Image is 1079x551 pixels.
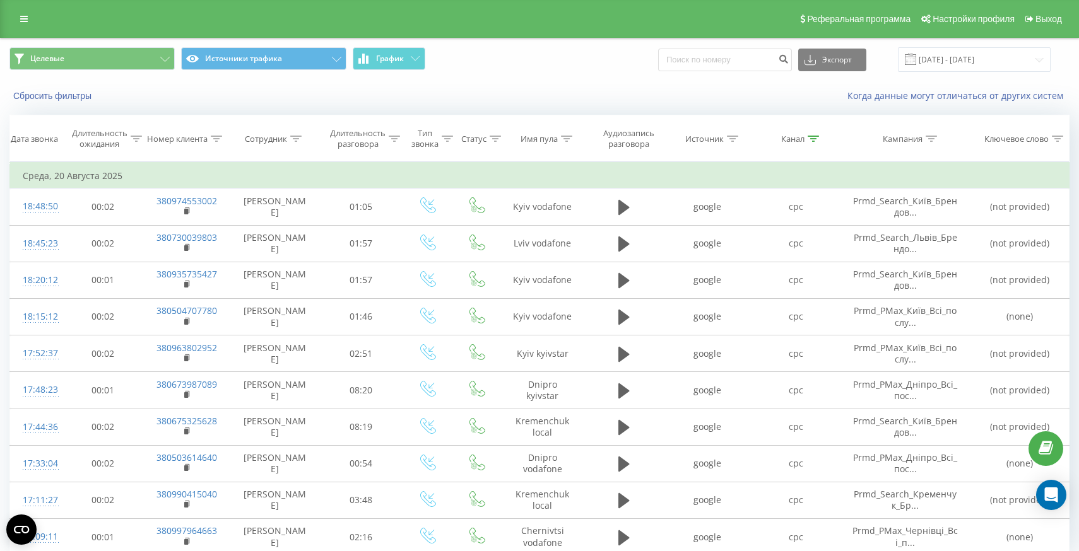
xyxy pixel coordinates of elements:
[321,372,403,409] td: 08:20
[321,262,403,298] td: 01:57
[970,409,1069,445] td: (not provided)
[664,482,752,518] td: google
[229,335,321,372] td: [PERSON_NAME]
[321,225,403,262] td: 01:57
[321,482,403,518] td: 03:48
[156,268,217,280] a: 380935735427
[321,335,403,372] td: 02:51
[852,525,958,548] span: Prmd_PMax_Чернівці_Всі_п...
[62,445,144,482] td: 00:02
[23,304,49,329] div: 18:15:12
[229,188,321,225] td: [PERSON_NAME]
[23,268,49,293] div: 18:20:12
[853,378,957,402] span: Prmd_PMax_Дніпро_Всі_пос...
[72,128,127,149] div: Длительность ожидания
[521,134,558,144] div: Имя пула
[664,335,752,372] td: google
[970,482,1069,518] td: (not provided)
[807,14,911,24] span: Реферальная программа
[970,298,1069,335] td: (none)
[853,195,957,218] span: Prmd_Search_Київ_Брендов...
[461,134,486,144] div: Статус
[596,128,660,149] div: Аудиозапись разговора
[229,372,321,409] td: [PERSON_NAME]
[156,525,217,536] a: 380997964663
[23,341,49,366] div: 17:52:37
[156,378,217,390] a: 380673987089
[62,482,144,518] td: 00:02
[156,195,217,207] a: 380974553002
[500,482,586,518] td: Kremenchuk local
[970,335,1069,372] td: (not provided)
[500,298,586,335] td: Kyiv vodafone
[658,49,792,71] input: Поиск по номеру
[321,298,403,335] td: 01:46
[23,231,49,256] div: 18:45:23
[664,409,752,445] td: google
[854,342,957,365] span: Prmd_PMax_Київ_Всі_послу...
[30,54,64,64] span: Целевые
[62,225,144,262] td: 00:02
[854,304,957,328] span: Prmd_PMax_Київ_Всі_послу...
[156,231,217,243] a: 380730039803
[970,445,1069,482] td: (none)
[321,188,403,225] td: 01:05
[854,231,957,255] span: Prmd_Search_Львів_Брендо...
[664,372,752,409] td: google
[9,90,98,101] button: Сбросить фильтры
[752,445,840,482] td: cpc
[156,451,217,463] a: 380503614640
[752,482,840,518] td: cpc
[181,47,346,70] button: Источники трафика
[970,225,1069,262] td: (not provided)
[245,134,287,144] div: Сотрудник
[854,488,957,511] span: Prmd_Search_Кременчук_Бр...
[664,262,752,298] td: google
[23,525,49,549] div: 17:09:11
[500,188,586,225] td: Kyiv vodafone
[752,409,840,445] td: cpc
[147,134,208,144] div: Номер клиента
[933,14,1015,24] span: Настройки профиля
[798,49,866,71] button: Экспорт
[6,514,37,545] button: Open CMP widget
[781,134,805,144] div: Канал
[500,409,586,445] td: Kremenchuk local
[321,409,403,445] td: 08:19
[62,298,144,335] td: 00:02
[62,409,144,445] td: 00:02
[156,415,217,427] a: 380675325628
[752,298,840,335] td: cpc
[330,128,386,149] div: Длительность разговора
[11,134,58,144] div: Дата звонка
[752,188,840,225] td: cpc
[500,335,586,372] td: Kyiv kyivstar
[500,225,586,262] td: Lviv vodafone
[62,335,144,372] td: 00:02
[500,372,586,409] td: Dnipro kyivstar
[970,188,1069,225] td: (not provided)
[970,372,1069,409] td: (not provided)
[23,451,49,476] div: 17:33:04
[229,262,321,298] td: [PERSON_NAME]
[752,225,840,262] td: cpc
[156,304,217,316] a: 380504707780
[229,225,321,262] td: [PERSON_NAME]
[883,134,923,144] div: Кампания
[229,298,321,335] td: [PERSON_NAME]
[752,335,840,372] td: cpc
[500,262,586,298] td: Kyiv vodafone
[970,262,1069,298] td: (not provided)
[321,445,403,482] td: 00:54
[853,451,957,475] span: Prmd_PMax_Дніпро_Всі_пос...
[664,298,752,335] td: google
[229,409,321,445] td: [PERSON_NAME]
[9,47,175,70] button: Целевые
[752,372,840,409] td: cpc
[664,225,752,262] td: google
[10,163,1070,188] td: Среда, 20 Августа 2025
[23,378,49,402] div: 17:48:23
[353,47,425,70] button: График
[156,342,217,354] a: 380963802952
[752,262,840,298] td: cpc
